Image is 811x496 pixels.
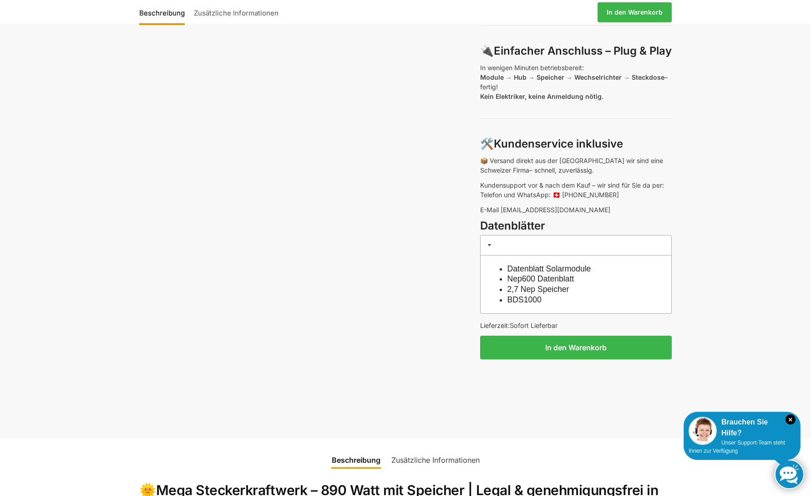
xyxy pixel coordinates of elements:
[139,1,189,23] a: Beschreibung
[480,336,672,359] button: In den Warenkorb
[689,417,796,439] div: Brauchen Sie Hilfe?
[689,440,785,454] span: Unser Support-Team steht Ihnen zur Verfügung
[480,63,672,101] p: In wenigen Minuten betriebsbereit: – fertig!
[510,322,558,329] span: Sofort Lieferbar
[480,136,672,152] h3: 🛠️
[480,43,672,59] h3: 🔌
[480,218,672,234] h3: Datenblätter
[480,322,558,329] span: Lieferzeit:
[480,73,664,81] strong: Module → Hub → Speicher → Wechselrichter → Steckdose
[386,449,485,471] a: Zusätzliche Informationen
[507,264,591,273] a: Datenblatt Solarmodule
[480,205,672,215] p: E-Mail [EMAIL_ADDRESS][DOMAIN_NAME]
[507,274,574,283] a: Nep600 Datenblatt
[507,285,569,294] a: 2,7 Nep Speicher
[507,295,542,304] a: BDS1000
[480,92,603,100] strong: Kein Elektriker, keine Anmeldung nötig.
[689,417,717,445] img: Customer service
[494,44,672,57] strong: Einfacher Anschluss – Plug & Play
[478,365,674,418] iframe: Sicherer Rahmen für schnelle Bezahlvorgänge
[598,2,672,22] a: In den Warenkorb
[189,1,283,23] a: Zusätzliche Informationen
[326,449,386,471] a: Beschreibung
[480,156,672,175] p: 📦 Versand direkt aus der [GEOGRAPHIC_DATA] wir sind eine Schweizer Firma– schnell, zuverlässig.
[786,414,796,424] i: Schließen
[494,137,623,150] strong: Kundenservice inklusive
[480,180,672,199] p: Kundensupport vor & nach dem Kauf – wir sind für Sie da per: Telefon und WhatsApp: 🇨🇭 [PHONE_NUMBER]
